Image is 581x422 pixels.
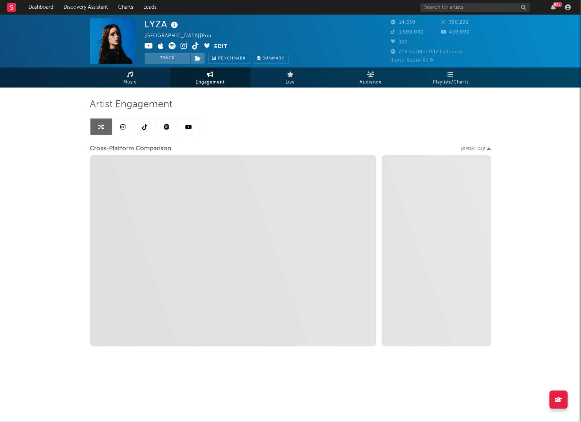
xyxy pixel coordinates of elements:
span: Playlists/Charts [433,78,469,87]
a: Playlists/Charts [411,67,491,88]
span: 14.530 [391,20,416,25]
a: Live [251,67,331,88]
span: 1.500.000 [391,30,424,35]
a: Engagement [170,67,251,88]
span: 307 [391,40,408,44]
button: Edit [214,42,228,51]
div: [GEOGRAPHIC_DATA] | Pop [145,32,220,40]
div: 99 + [553,2,562,7]
button: Export CSV [461,147,491,151]
span: Engagement [196,78,225,87]
span: Audience [360,78,382,87]
span: 218.533 Monthly Listeners [391,50,463,54]
span: Benchmark [218,54,246,63]
span: Live [286,78,295,87]
span: Jump Score: 91.9 [391,58,434,63]
input: Search for artists [421,3,530,12]
button: Summary [254,53,288,64]
span: 459.000 [441,30,470,35]
div: LYZA [145,18,180,30]
a: Audience [331,67,411,88]
button: 99+ [551,4,556,10]
span: 350.292 [441,20,469,25]
span: Artist Engagement [90,100,173,109]
span: Summary [263,57,284,61]
a: Benchmark [208,53,250,64]
a: Music [90,67,170,88]
span: Music [123,78,137,87]
button: Track [145,53,190,64]
span: Cross-Platform Comparison [90,144,171,153]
